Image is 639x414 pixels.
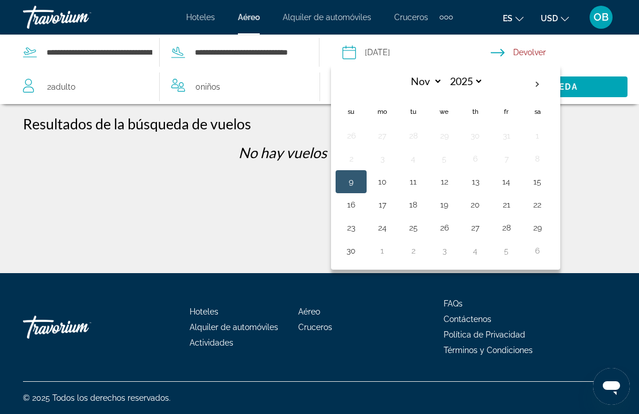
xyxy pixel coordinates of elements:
a: Términos y Condiciones [444,346,533,355]
a: Aéreo [238,13,260,22]
button: Day 29 [528,220,546,236]
button: Day 6 [466,151,484,167]
button: Day 9 [342,174,360,190]
button: Day 22 [528,197,546,213]
button: Day 21 [497,197,515,213]
button: Day 11 [404,174,422,190]
a: Hoteles [190,307,218,316]
button: Change language [503,10,523,26]
p: No hay vuelos disponibles [23,144,616,161]
button: Travelers: 2 adults, 0 children [11,70,319,104]
button: Extra navigation items [440,8,453,26]
a: Alquiler de automóviles [190,323,278,332]
span: Niños [201,82,220,91]
button: Day 5 [497,243,515,259]
button: Day 8 [528,151,546,167]
button: Day 2 [404,243,422,259]
button: Day 29 [435,128,453,144]
h1: Resultados de la búsqueda de vuelos [23,115,251,132]
button: Day 5 [435,151,453,167]
button: Day 10 [373,174,391,190]
button: Day 1 [528,128,546,144]
button: Day 18 [404,197,422,213]
select: Select month [405,71,442,91]
button: Day 28 [404,128,422,144]
span: 2 [47,79,75,95]
a: Política de Privacidad [444,330,525,339]
a: Travorium [23,2,138,32]
span: Búsqueda [523,82,578,91]
button: Day 24 [373,220,391,236]
button: Day 12 [435,174,453,190]
button: Day 6 [528,243,546,259]
a: Go Home [23,310,138,344]
button: Select depart date [342,35,491,70]
a: Contáctenos [444,315,491,324]
button: Day 25 [404,220,422,236]
button: Day 13 [466,174,484,190]
button: Day 19 [435,197,453,213]
button: Day 30 [466,128,484,144]
button: Day 3 [373,151,391,167]
button: Day 17 [373,197,391,213]
a: Cruceros [394,13,428,22]
button: Day 27 [466,220,484,236]
button: Day 2 [342,151,360,167]
button: Day 16 [342,197,360,213]
button: Day 23 [342,220,360,236]
span: 0 [195,79,220,95]
button: Day 26 [435,220,453,236]
a: Alquiler de automóviles [283,13,371,22]
button: Day 20 [466,197,484,213]
button: Select return date [491,35,639,70]
button: Next month [522,71,553,98]
button: Day 31 [497,128,515,144]
button: Day 7 [497,151,515,167]
a: Aéreo [298,307,320,316]
button: User Menu [586,5,616,29]
button: Day 1 [373,243,391,259]
table: Left calendar grid [336,71,553,262]
iframe: Button to launch messaging window [593,368,630,405]
a: Cruceros [298,323,332,332]
button: Day 15 [528,174,546,190]
button: Day 4 [466,243,484,259]
select: Select year [446,71,483,91]
button: Day 28 [497,220,515,236]
button: Day 27 [373,128,391,144]
button: Change currency [541,10,569,26]
span: © 2025 Todos los derechos reservados. [23,393,171,402]
button: Day 4 [404,151,422,167]
span: USD [541,14,558,23]
a: FAQs [444,299,463,308]
button: Day 26 [342,128,360,144]
button: Day 14 [497,174,515,190]
a: Hoteles [186,13,215,22]
span: OB [594,11,609,23]
button: Day 3 [435,243,453,259]
button: Day 30 [342,243,360,259]
span: Adulto [51,82,75,91]
a: Actividades [190,338,233,347]
span: es [503,14,513,23]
